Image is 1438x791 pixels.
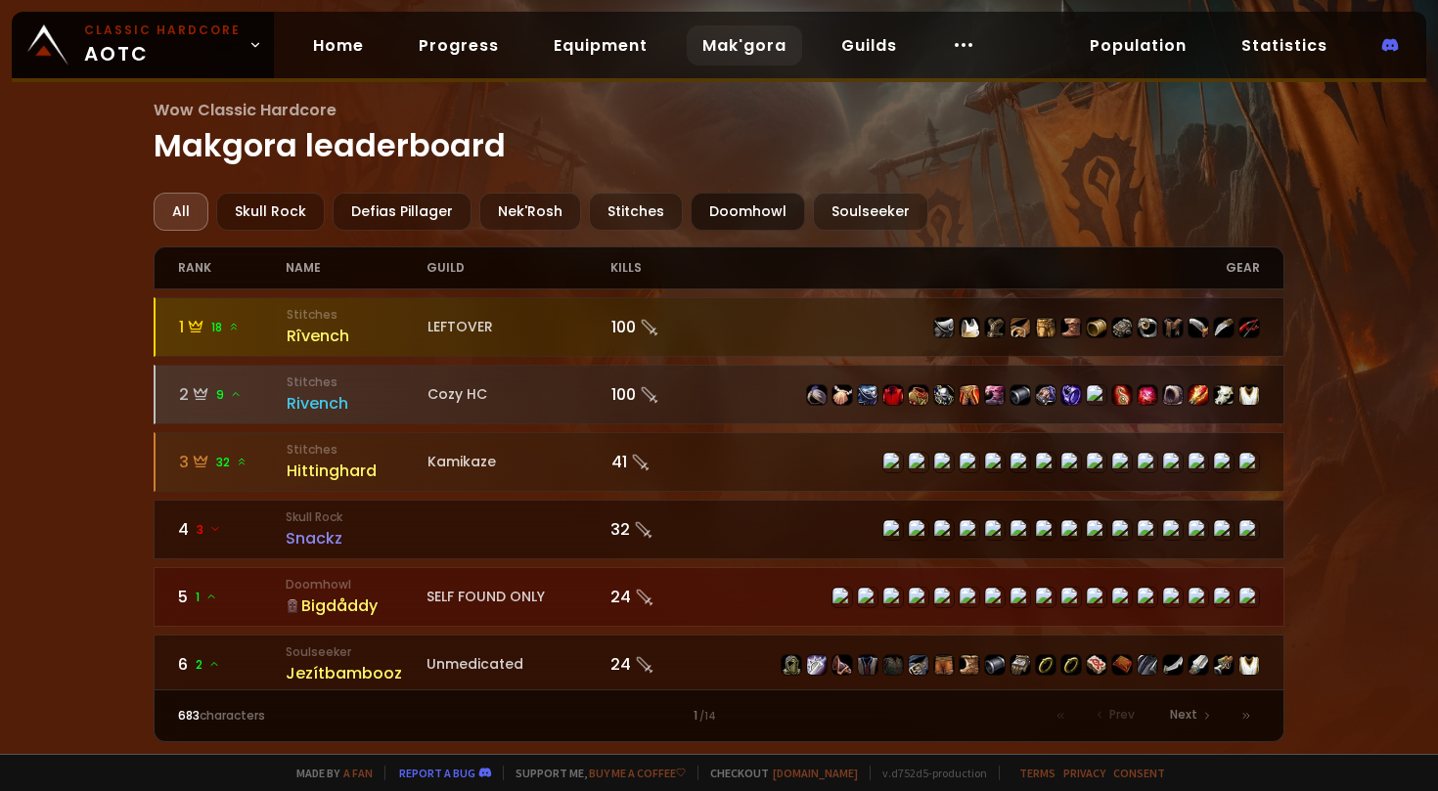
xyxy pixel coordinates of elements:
[611,382,720,407] div: 100
[773,766,858,780] a: [DOMAIN_NAME]
[960,655,979,675] img: item-16711
[909,655,928,675] img: item-16713
[154,567,1285,627] a: 51DoomhowlBigdåddySELF FOUND ONLY24 item-10588item-13088item-10774item-4119item-13117item-15157it...
[84,22,241,68] span: AOTC
[1189,385,1208,405] img: item-18842
[1239,385,1259,405] img: item-5976
[807,385,827,405] img: item-22267
[1138,385,1157,405] img: item-20036
[1063,766,1105,780] a: Privacy
[179,450,288,474] div: 3
[1138,655,1157,675] img: item-13340
[538,25,663,66] a: Equipment
[154,365,1285,424] a: 29StitchesRivenchCozy HC100 item-22267item-22403item-16797item-2575item-19682item-13956item-19683...
[286,508,427,526] small: Skull Rock
[610,517,719,542] div: 32
[297,25,380,66] a: Home
[154,98,1285,169] h1: Makgora leaderboard
[807,655,827,675] img: item-15411
[687,25,802,66] a: Mak'gora
[589,766,686,780] a: Buy me a coffee
[154,98,1285,122] span: Wow Classic Hardcore
[960,318,979,337] img: item-5107
[1061,655,1081,675] img: item-18500
[427,317,611,337] div: LEFTOVER
[287,374,427,391] small: Stitches
[870,766,987,780] span: v. d752d5 - production
[343,766,373,780] a: a fan
[1112,318,1132,337] img: item-10413
[1109,706,1135,724] span: Prev
[285,766,373,780] span: Made by
[216,454,247,471] span: 32
[286,247,427,288] div: name
[813,193,928,231] div: Soulseeker
[1163,385,1183,405] img: item-14331
[1087,318,1106,337] img: item-14160
[427,654,610,675] div: Unmedicated
[985,655,1005,675] img: item-16710
[216,386,242,404] span: 9
[826,25,913,66] a: Guilds
[1163,318,1183,337] img: item-9812
[286,593,427,618] div: Bigdåddy
[179,382,288,407] div: 2
[154,297,1285,357] a: 118 StitchesRîvenchLEFTOVER100 item-1769item-5107item-3313item-14113item-5327item-11853item-14160...
[1214,318,1234,337] img: item-6448
[448,707,989,725] div: 1
[1036,318,1056,337] img: item-5327
[832,385,852,405] img: item-22403
[286,576,427,593] small: Doomhowl
[1036,385,1056,405] img: item-16801
[611,315,720,339] div: 100
[883,655,903,675] img: item-14637
[691,193,805,231] div: Doomhowl
[1239,655,1259,675] img: item-5976
[179,315,288,339] div: 1
[1189,655,1208,675] img: item-12939
[427,587,610,607] div: SELF FOUND ONLY
[178,707,449,725] div: characters
[719,247,1260,288] div: gear
[1036,655,1056,675] img: item-18500
[196,589,217,606] span: 1
[1061,385,1081,405] img: item-18103
[178,517,287,542] div: 4
[287,306,427,324] small: Stitches
[1061,318,1081,337] img: item-11853
[909,385,928,405] img: item-19682
[1011,385,1030,405] img: item-14629
[1019,766,1056,780] a: Terms
[12,12,274,78] a: Classic HardcoreAOTC
[1163,655,1183,675] img: item-17705
[178,585,287,609] div: 5
[403,25,515,66] a: Progress
[1239,318,1259,337] img: item-6469
[610,585,719,609] div: 24
[858,385,877,405] img: item-16797
[211,319,240,336] span: 18
[782,655,801,675] img: item-11925
[960,385,979,405] img: item-19683
[427,247,610,288] div: guild
[287,441,427,459] small: Stitches
[934,318,954,337] img: item-1769
[883,385,903,405] img: item-2575
[503,766,686,780] span: Support me,
[1214,385,1234,405] img: item-13938
[699,709,716,725] small: / 14
[399,766,475,780] a: Report a bug
[1011,318,1030,337] img: item-14113
[1074,25,1202,66] a: Population
[832,655,852,675] img: item-13358
[697,766,858,780] span: Checkout
[934,655,954,675] img: item-12963
[154,635,1285,694] a: 62SoulseekerJezítbamboozUnmedicated24 item-11925item-15411item-13358item-2105item-14637item-16713...
[178,652,287,677] div: 6
[427,384,611,405] div: Cozy HC
[1189,318,1208,337] img: item-6504
[286,643,427,661] small: Soulseeker
[934,385,954,405] img: item-13956
[154,432,1285,492] a: 332 StitchesHittinghardKamikaze41 item-15338item-10399item-4249item-4831item-6557item-15331item-1...
[427,452,611,472] div: Kamikaze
